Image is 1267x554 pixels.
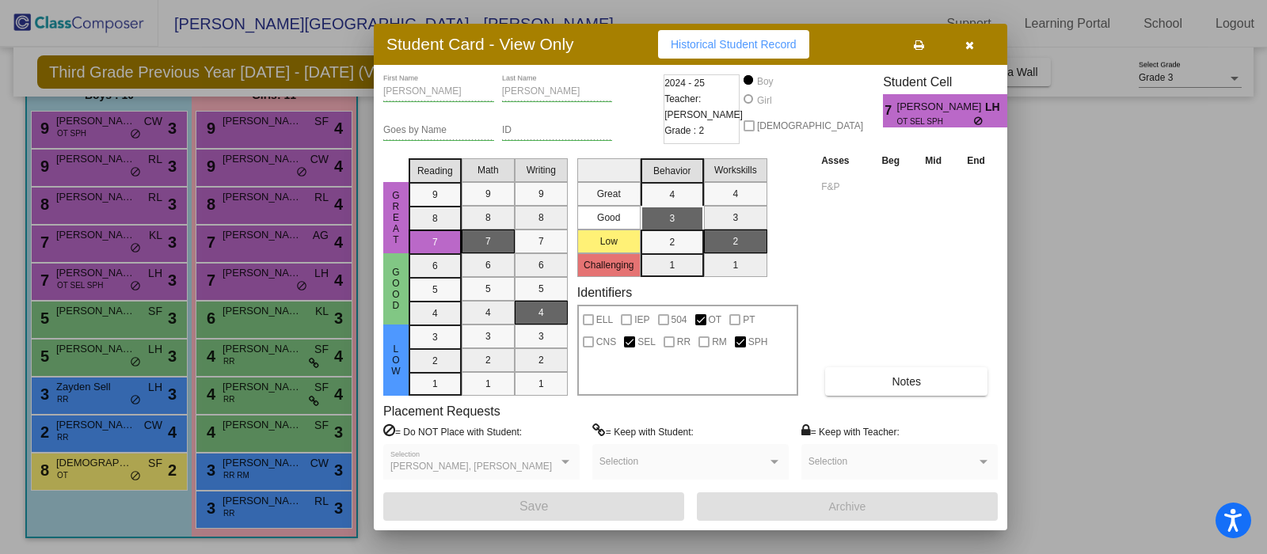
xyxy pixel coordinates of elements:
[634,310,649,329] span: IEP
[390,461,552,472] span: [PERSON_NAME], [PERSON_NAME]
[912,152,954,169] th: Mid
[897,116,974,127] span: OT SEL SPH
[883,74,1021,89] h3: Student Cell
[389,190,403,245] span: Great
[817,152,869,169] th: Asses
[664,75,705,91] span: 2024 - 25
[1007,101,1021,120] span: 3
[577,285,632,300] label: Identifiers
[664,91,743,123] span: Teacher: [PERSON_NAME]
[389,267,403,311] span: Good
[757,116,863,135] span: [DEMOGRAPHIC_DATA]
[697,492,998,521] button: Archive
[954,152,998,169] th: End
[801,423,900,439] label: = Keep with Teacher:
[985,99,1007,116] span: LH
[383,125,494,136] input: goes by name
[709,310,722,329] span: OT
[664,123,704,138] span: Grade : 2
[672,310,687,329] span: 504
[892,375,921,388] span: Notes
[389,343,403,377] span: Low
[383,492,684,521] button: Save
[829,500,866,513] span: Archive
[383,423,522,439] label: = Do NOT Place with Student:
[756,74,774,89] div: Boy
[592,423,694,439] label: = Keep with Student:
[825,367,987,396] button: Notes
[596,332,616,351] span: CNS
[869,152,912,169] th: Beg
[383,404,500,419] label: Placement Requests
[671,38,797,51] span: Historical Student Record
[821,175,865,199] input: assessment
[897,99,985,116] span: [PERSON_NAME]
[712,332,727,351] span: RM
[883,101,896,120] span: 7
[743,310,755,329] span: PT
[658,30,809,59] button: Historical Student Record
[519,499,548,513] span: Save
[748,332,768,351] span: SPH
[596,310,613,329] span: ELL
[677,332,691,351] span: RR
[756,93,772,108] div: Girl
[637,332,656,351] span: SEL
[386,34,574,54] h3: Student Card - View Only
